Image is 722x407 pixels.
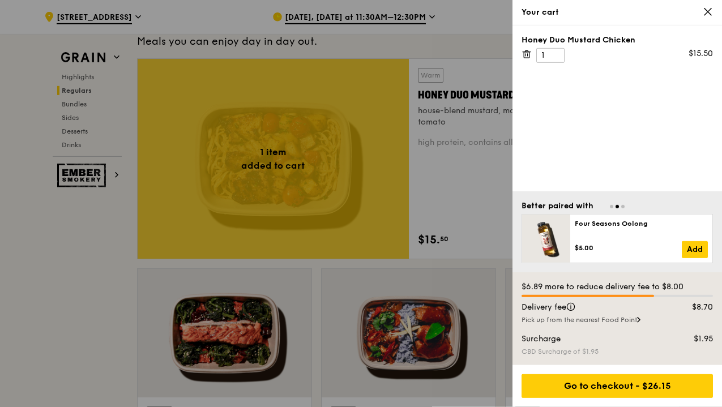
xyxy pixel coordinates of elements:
div: Pick up from the nearest Food Point [522,315,713,324]
div: $1.95 [669,333,720,345]
span: Go to slide 2 [616,205,619,208]
div: $6.89 more to reduce delivery fee to $8.00 [522,281,713,293]
div: Better paired with [522,200,593,212]
div: $5.00 [575,243,682,252]
div: Your cart [522,7,713,18]
span: Go to slide 3 [621,205,625,208]
div: Honey Duo Mustard Chicken [522,35,713,46]
span: Go to slide 1 [610,205,613,208]
div: Go to checkout - $26.15 [522,374,713,398]
div: $15.50 [689,48,713,59]
div: Surcharge [515,333,669,345]
div: CBD Surcharge of $1.95 [522,347,713,356]
div: $8.70 [669,302,720,313]
div: Four Seasons Oolong [575,219,708,228]
a: Add [682,241,708,258]
div: Delivery fee [515,302,669,313]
